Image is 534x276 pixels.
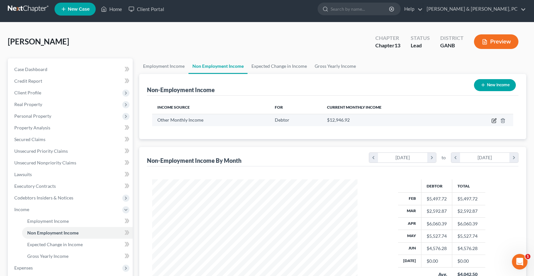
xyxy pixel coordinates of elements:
span: Executory Contracts [14,183,56,189]
span: New Case [68,7,90,12]
th: Apr [398,217,421,230]
i: chevron_right [509,153,518,162]
div: Non-Employment Income [147,86,215,94]
td: $4,576.28 [452,242,485,255]
span: Debtor [275,117,289,123]
span: 1 [525,254,530,259]
div: $0.00 [427,258,447,264]
a: Secured Claims [9,134,133,145]
td: $2,592.87 [452,205,485,217]
iframe: Intercom live chat [512,254,528,270]
span: Non Employment Income [27,230,79,235]
div: $4,576.28 [427,245,447,252]
span: Income Source [157,105,190,110]
th: May [398,230,421,242]
th: Total [452,179,485,192]
span: Other Monthly Income [157,117,203,123]
span: Income [14,207,29,212]
th: Debtor [421,179,452,192]
td: $6,060.39 [452,217,485,230]
div: GANB [440,42,464,49]
a: Non Employment Income [22,227,133,239]
i: chevron_right [427,153,436,162]
a: Property Analysis [9,122,133,134]
div: Non-Employment Income By Month [147,157,241,164]
span: Codebtors Insiders & Notices [14,195,73,200]
span: to [442,154,446,161]
td: $0.00 [452,255,485,267]
i: chevron_left [369,153,378,162]
span: Client Profile [14,90,41,95]
a: Executory Contracts [9,180,133,192]
td: $5,527.74 [452,230,485,242]
a: Lawsuits [9,169,133,180]
button: Preview [474,34,518,49]
span: Credit Report [14,78,42,84]
td: $5,497.72 [452,193,485,205]
th: Jun [398,242,421,255]
span: $12,946.92 [327,117,350,123]
div: $5,497.72 [427,196,447,202]
input: Search by name... [331,3,390,15]
div: [DATE] [378,153,428,162]
a: Gross Yearly Income [22,250,133,262]
a: Case Dashboard [9,64,133,75]
i: chevron_left [451,153,460,162]
div: Status [411,34,430,42]
div: $6,060.39 [427,221,447,227]
span: Case Dashboard [14,66,47,72]
span: Current Monthly Income [327,105,382,110]
a: Expected Change in Income [22,239,133,250]
div: $5,527.74 [427,233,447,239]
span: 13 [394,42,400,48]
a: Employment Income [139,58,188,74]
span: Employment Income [27,218,69,224]
span: Unsecured Nonpriority Claims [14,160,76,165]
a: Non Employment Income [188,58,248,74]
span: Property Analysis [14,125,50,130]
a: Gross Yearly Income [311,58,360,74]
a: Help [401,3,423,15]
th: Feb [398,193,421,205]
a: Unsecured Priority Claims [9,145,133,157]
span: [PERSON_NAME] [8,37,69,46]
a: Unsecured Nonpriority Claims [9,157,133,169]
span: Expected Change in Income [27,242,83,247]
span: Real Property [14,102,42,107]
th: Mar [398,205,421,217]
span: Lawsuits [14,172,32,177]
a: Client Portal [125,3,167,15]
div: Chapter [375,34,400,42]
div: $2,592.87 [427,208,447,214]
a: Home [98,3,125,15]
span: Expenses [14,265,33,270]
span: Unsecured Priority Claims [14,148,68,154]
a: Employment Income [22,215,133,227]
a: Expected Change in Income [248,58,311,74]
th: [DATE] [398,255,421,267]
span: For [275,105,283,110]
span: Secured Claims [14,137,45,142]
span: Personal Property [14,113,51,119]
a: Credit Report [9,75,133,87]
div: District [440,34,464,42]
div: Lead [411,42,430,49]
span: Gross Yearly Income [27,253,68,259]
a: [PERSON_NAME] & [PERSON_NAME], PC [423,3,526,15]
div: Chapter [375,42,400,49]
button: New Income [474,79,516,91]
div: [DATE] [460,153,510,162]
